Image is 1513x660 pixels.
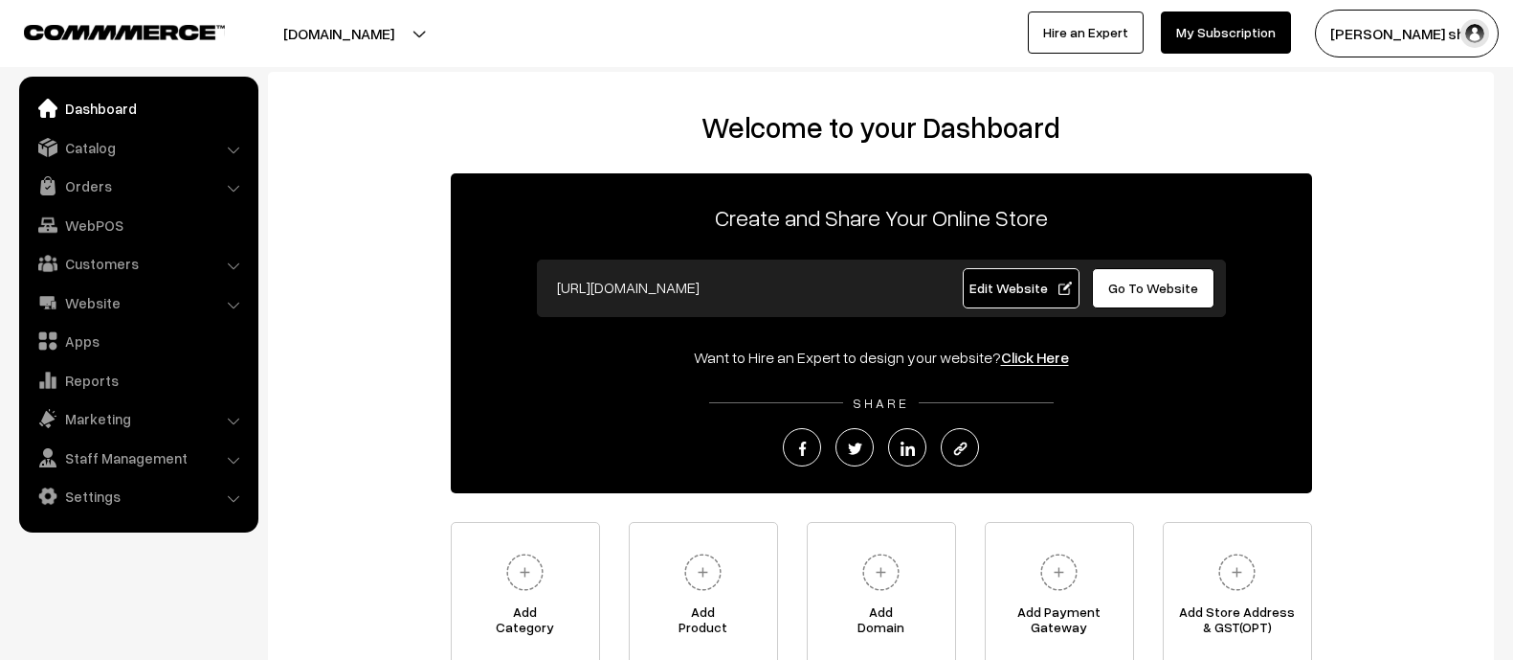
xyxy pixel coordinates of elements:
[677,546,729,599] img: plus.svg
[24,479,252,513] a: Settings
[1033,546,1085,599] img: plus.svg
[963,268,1079,308] a: Edit Website
[1001,348,1069,367] a: Click Here
[24,285,252,320] a: Website
[24,169,252,203] a: Orders
[1164,604,1311,643] span: Add Store Address & GST(OPT)
[24,91,252,125] a: Dashboard
[451,200,1312,235] p: Create and Share Your Online Store
[1211,546,1263,599] img: plus.svg
[969,280,1072,296] span: Edit Website
[1028,11,1144,54] a: Hire an Expert
[24,208,252,242] a: WebPOS
[843,395,919,411] span: SHARE
[24,401,252,436] a: Marketing
[451,346,1312,369] div: Want to Hire an Expert to design your website?
[24,363,252,398] a: Reports
[216,10,461,57] button: [DOMAIN_NAME]
[24,19,191,42] a: COMMMERCE
[808,604,955,643] span: Add Domain
[24,25,225,39] img: COMMMERCE
[452,604,599,643] span: Add Category
[1161,11,1291,54] a: My Subscription
[24,324,252,358] a: Apps
[24,441,252,475] a: Staff Management
[986,604,1133,643] span: Add Payment Gateway
[287,110,1475,145] h2: Welcome to your Dashboard
[24,246,252,281] a: Customers
[24,130,252,165] a: Catalog
[1315,10,1499,57] button: [PERSON_NAME] sha…
[1460,19,1489,48] img: user
[630,604,777,643] span: Add Product
[1108,280,1198,296] span: Go To Website
[855,546,907,599] img: plus.svg
[1092,268,1215,308] a: Go To Website
[499,546,551,599] img: plus.svg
